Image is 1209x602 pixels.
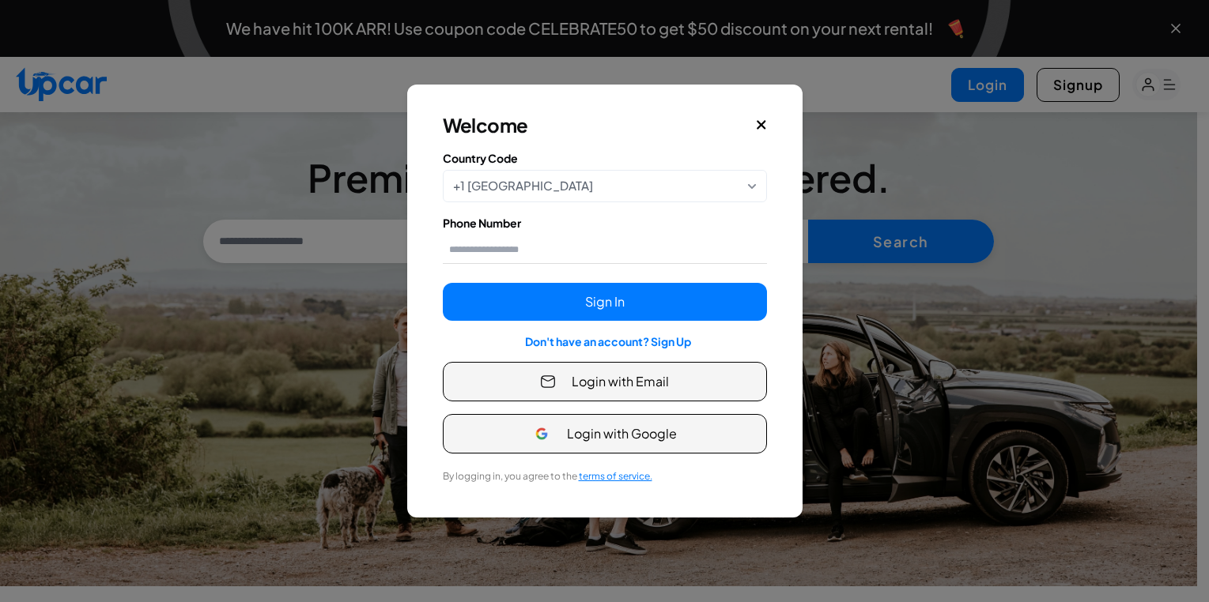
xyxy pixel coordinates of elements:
span: Login with Email [572,372,669,391]
label: By logging in, you agree to the [443,469,652,483]
img: Email Icon [540,374,556,389]
img: Google Icon [532,424,551,443]
button: Login with Google [443,414,767,453]
label: Phone Number [443,215,767,231]
a: Don't have an account? Sign Up [525,334,691,348]
span: terms of service. [579,470,652,482]
button: Sign In [443,283,767,321]
button: Login with Email [443,362,767,401]
h3: Welcome [443,112,528,137]
button: Close [756,118,767,132]
label: Country Code [443,150,767,167]
span: +1 [GEOGRAPHIC_DATA] [453,177,593,195]
span: Login with Google [567,424,677,443]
